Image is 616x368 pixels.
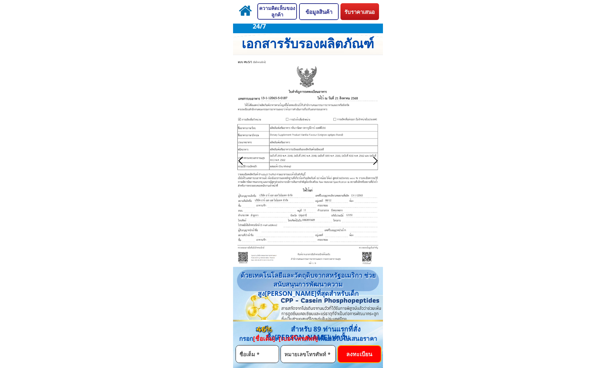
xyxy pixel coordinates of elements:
[340,3,379,20] p: รับราคาเสนอ
[338,346,381,362] p: ลงทะเบียน
[234,15,284,30] h3: ให้คำปรึกษาฟรี 24/7
[283,345,334,363] input: หมายเลขโทรศัพท์ *
[223,33,393,54] h3: เอกสารรับรองผลิตภัณฑ์
[253,334,275,343] span: [ชื่อเต็ม]
[258,4,296,19] p: ความคิดเห็นของลูกค้า
[238,271,378,298] div: ด้วยเทคโนโลยีและวัตถุดิบจากสหรัฐอเมริกา ช่วยสนับสนุนการพัฒนาความสูง[PERSON_NAME]ที่สุดสำหรับเด็ก
[300,4,338,19] p: ข้อมูลสินค้า
[233,325,383,342] div: ลดถึง สำหรับ 89 ท่านแรกที่สั่งซื้อ[PERSON_NAME]เท่านั้น
[238,345,277,363] input: ชื่อเต็ม *
[279,334,318,343] span: [เบอร์โทรศัพท์]
[226,335,390,342] div: กรอก + เพื่อขอรับใบเสนอราคา
[252,325,276,333] div: 46%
